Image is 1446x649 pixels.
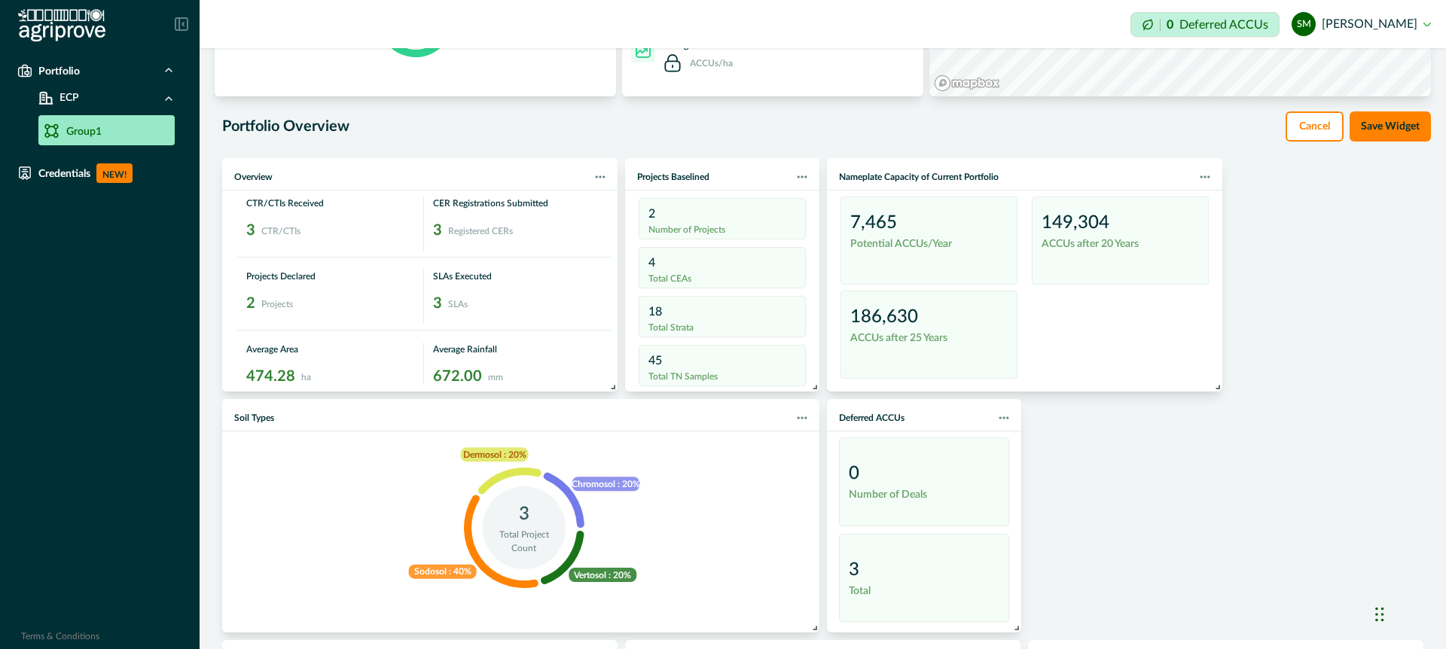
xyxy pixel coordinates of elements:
[433,343,602,356] p: Average Rainfall
[462,450,526,459] text: Dermosol : 20%
[839,170,999,184] p: Nameplate Capacity of Current Portfolio
[648,352,796,370] p: 45
[38,167,90,179] p: Credentials
[433,219,442,242] p: 3
[1042,236,1199,252] p: ACCUs after 20 Years
[18,9,105,42] img: Logo
[246,292,255,315] p: 2
[1167,19,1173,31] p: 0
[433,365,482,388] p: 672.00
[38,65,80,77] p: Portfolio
[433,270,602,283] p: SLAs Executed
[53,90,79,106] p: ECP
[1179,19,1268,30] p: Deferred ACCUs
[1286,111,1344,142] button: Cancel
[849,460,999,487] p: 0
[571,480,639,489] text: Chromosol : 20%
[648,303,796,321] p: 18
[648,205,796,223] p: 2
[488,369,503,384] p: mm
[648,272,796,285] p: Total CEAs
[648,321,796,334] p: Total Strata
[261,223,300,238] p: CTR/CTIs
[850,209,941,236] p: 7,465
[849,583,999,599] p: Total
[648,370,796,383] p: Total TN Samples
[1350,111,1431,142] button: Save Widget
[637,170,709,184] p: Projects Baselined
[246,365,295,388] p: 474.28
[839,411,905,425] p: Deferred ACCUs
[66,124,102,140] p: Group1
[849,556,999,583] p: 3
[850,331,1008,346] p: ACCUs after 25 Years
[433,197,602,210] p: CER Registrations Submitted
[573,571,631,580] text: Vertosol : 20%
[222,115,349,138] p: Portfolio Overview
[690,59,733,68] p: ACCUs/ha
[850,303,941,331] p: 186,630
[631,38,655,62] div: Average ACCU Yield icon
[246,219,255,242] p: 3
[849,487,999,503] p: Number of Deals
[433,292,442,315] p: 3
[448,223,513,238] p: Registered CERs
[1371,577,1446,649] iframe: Chat Widget
[246,343,414,356] p: Average Area
[648,254,796,272] p: 4
[96,163,133,183] p: NEW!
[1042,209,1132,236] p: 149,304
[301,369,311,384] p: ha
[38,115,175,145] a: Group1
[850,236,1008,252] p: Potential ACCUs/Year
[261,296,293,311] p: Projects
[934,75,1000,92] a: Mapbox logo
[234,170,273,184] p: Overview
[448,296,468,311] p: SLAs
[246,197,414,210] p: CTR/CTIs Received
[11,157,188,189] a: CredentialsNEW!
[1292,6,1431,42] button: steve le moenic[PERSON_NAME]
[413,567,471,576] text: Sodosol : 40%
[246,270,414,283] p: Projects Declared
[234,411,274,425] p: Soil Types
[648,223,796,236] p: Number of Projects
[1375,592,1384,637] div: Drag
[21,632,99,641] a: Terms & Conditions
